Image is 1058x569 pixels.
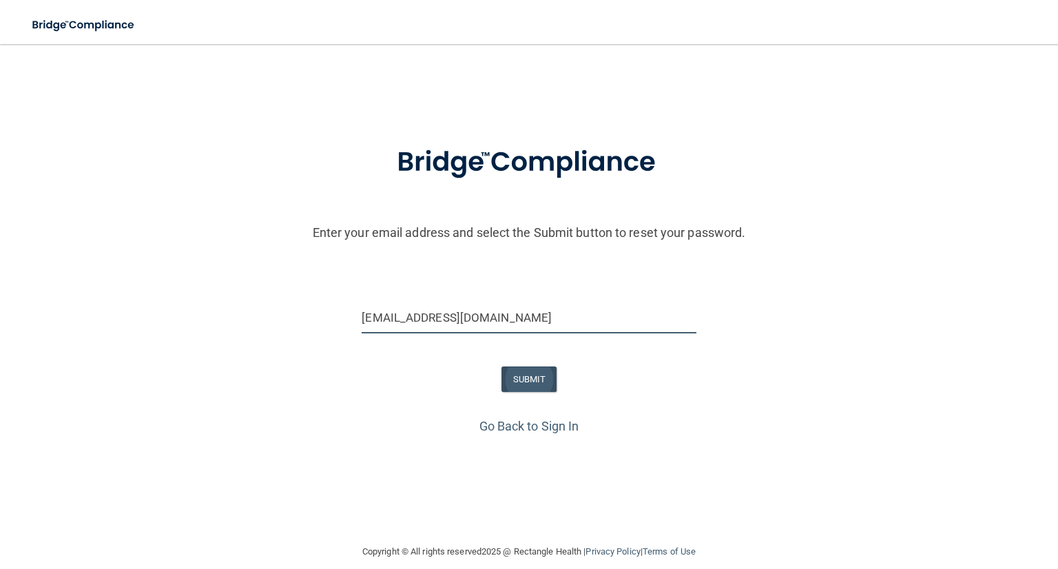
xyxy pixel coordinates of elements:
[369,127,689,198] img: bridge_compliance_login_screen.278c3ca4.svg
[479,419,579,433] a: Go Back to Sign In
[501,366,557,392] button: SUBMIT
[585,546,640,557] a: Privacy Policy
[362,302,696,333] input: Email
[643,546,696,557] a: Terms of Use
[21,11,147,39] img: bridge_compliance_login_screen.278c3ca4.svg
